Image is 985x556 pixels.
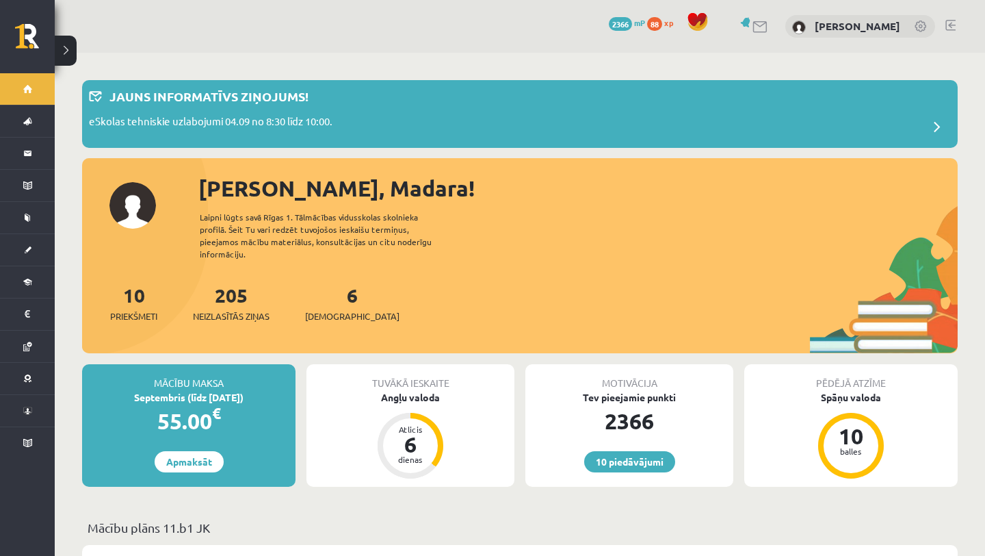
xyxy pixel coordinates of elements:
[306,390,514,405] div: Angļu valoda
[584,451,675,472] a: 10 piedāvājumi
[525,364,733,390] div: Motivācija
[193,283,270,323] a: 205Neizlasītās ziņas
[305,309,399,323] span: [DEMOGRAPHIC_DATA]
[155,451,224,472] a: Apmaksāt
[212,403,221,423] span: €
[110,309,157,323] span: Priekšmeti
[89,87,951,141] a: Jauns informatīvs ziņojums! eSkolas tehniskie uzlabojumi 04.09 no 8:30 līdz 10:00.
[305,283,399,323] a: 6[DEMOGRAPHIC_DATA]
[390,425,431,433] div: Atlicis
[815,19,900,33] a: [PERSON_NAME]
[198,172,958,205] div: [PERSON_NAME], Madara!
[744,390,958,481] a: Spāņu valoda 10 balles
[15,24,55,58] a: Rīgas 1. Tālmācības vidusskola
[609,17,645,28] a: 2366 mP
[306,364,514,390] div: Tuvākā ieskaite
[390,433,431,455] div: 6
[82,405,295,438] div: 55.00
[200,211,456,260] div: Laipni lūgts savā Rīgas 1. Tālmācības vidusskolas skolnieka profilā. Šeit Tu vari redzēt tuvojošo...
[830,447,871,455] div: balles
[634,17,645,28] span: mP
[88,518,952,537] p: Mācību plāns 11.b1 JK
[109,87,308,105] p: Jauns informatīvs ziņojums!
[110,283,157,323] a: 10Priekšmeti
[744,364,958,390] div: Pēdējā atzīme
[525,390,733,405] div: Tev pieejamie punkti
[306,390,514,481] a: Angļu valoda Atlicis 6 dienas
[792,21,806,34] img: Madara Gintere
[830,425,871,447] div: 10
[647,17,662,31] span: 88
[82,390,295,405] div: Septembris (līdz [DATE])
[193,309,270,323] span: Neizlasītās ziņas
[647,17,680,28] a: 88 xp
[525,405,733,438] div: 2366
[390,455,431,464] div: dienas
[664,17,673,28] span: xp
[89,114,332,133] p: eSkolas tehniskie uzlabojumi 04.09 no 8:30 līdz 10:00.
[609,17,632,31] span: 2366
[744,390,958,405] div: Spāņu valoda
[82,364,295,390] div: Mācību maksa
